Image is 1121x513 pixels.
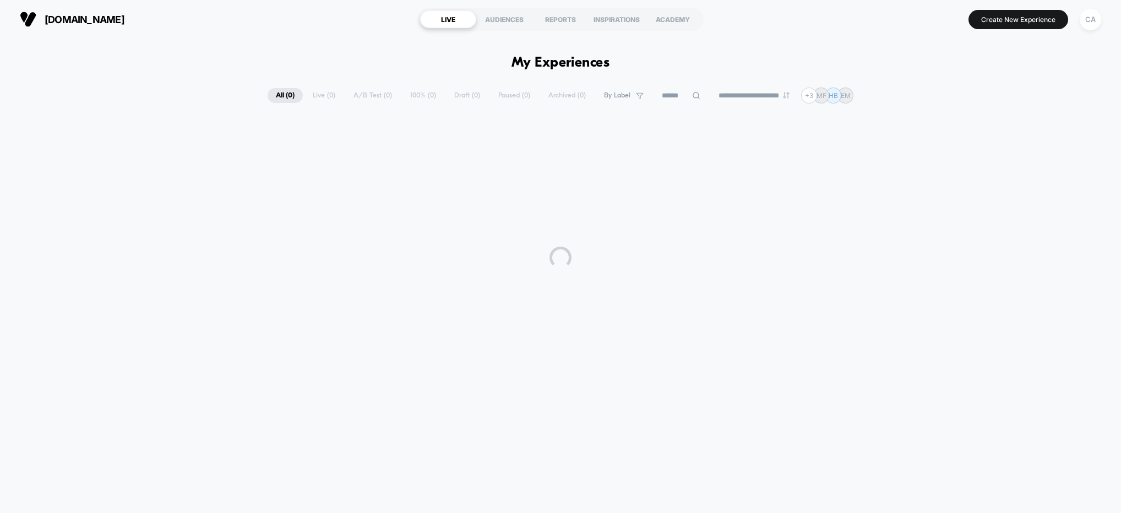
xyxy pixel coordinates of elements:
div: LIVE [420,10,476,28]
p: EM [841,91,851,100]
button: CA [1076,8,1104,31]
span: [DOMAIN_NAME] [45,14,124,25]
img: end [783,92,790,99]
span: By Label [604,91,630,100]
h1: My Experiences [511,55,610,71]
button: [DOMAIN_NAME] [17,10,128,28]
div: CA [1080,9,1101,30]
div: REPORTS [532,10,589,28]
div: INSPIRATIONS [589,10,645,28]
div: ACADEMY [645,10,701,28]
div: AUDIENCES [476,10,532,28]
div: + 3 [801,88,817,103]
p: HB [829,91,838,100]
p: MF [817,91,826,100]
button: Create New Experience [968,10,1068,29]
span: All ( 0 ) [268,88,303,103]
img: Visually logo [20,11,36,28]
